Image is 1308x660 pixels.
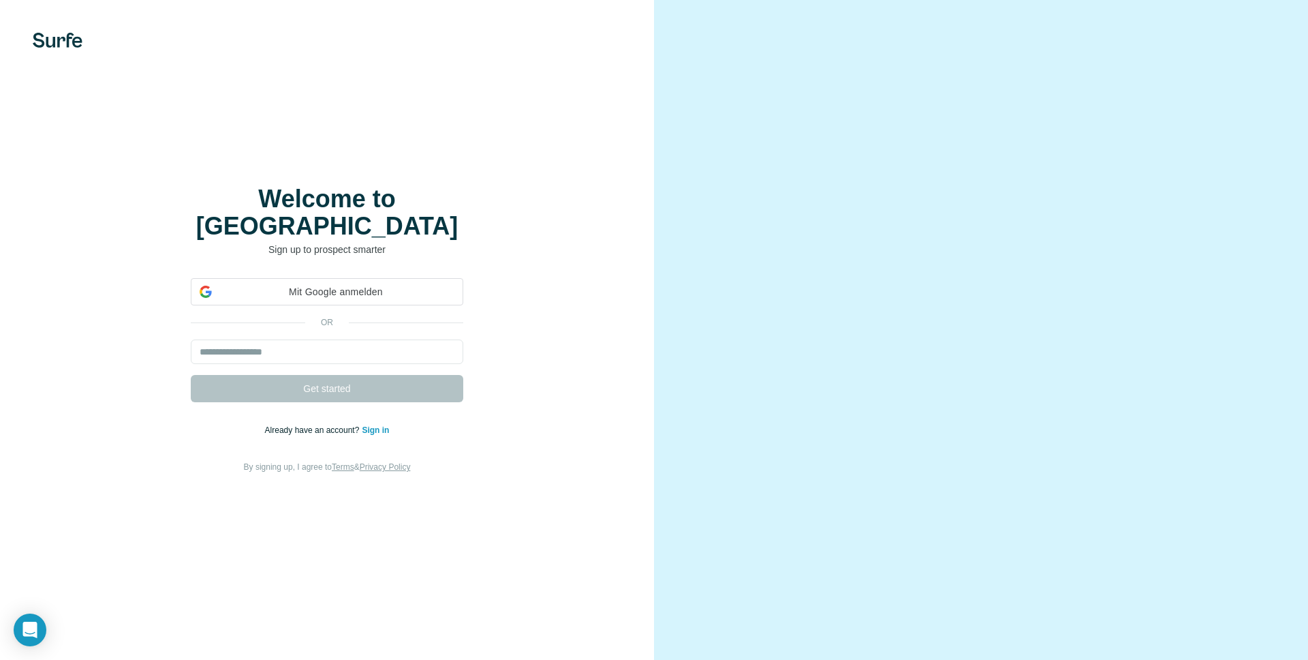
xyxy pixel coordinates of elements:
[14,614,46,646] div: Open Intercom Messenger
[360,462,411,472] a: Privacy Policy
[265,425,362,435] span: Already have an account?
[332,462,354,472] a: Terms
[362,425,389,435] a: Sign in
[191,243,463,256] p: Sign up to prospect smarter
[217,285,454,299] span: Mit Google anmelden
[33,33,82,48] img: Surfe's logo
[244,462,411,472] span: By signing up, I agree to &
[184,304,470,334] iframe: Schaltfläche „Über Google anmelden“
[191,185,463,240] h1: Welcome to [GEOGRAPHIC_DATA]
[191,278,463,305] div: Mit Google anmelden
